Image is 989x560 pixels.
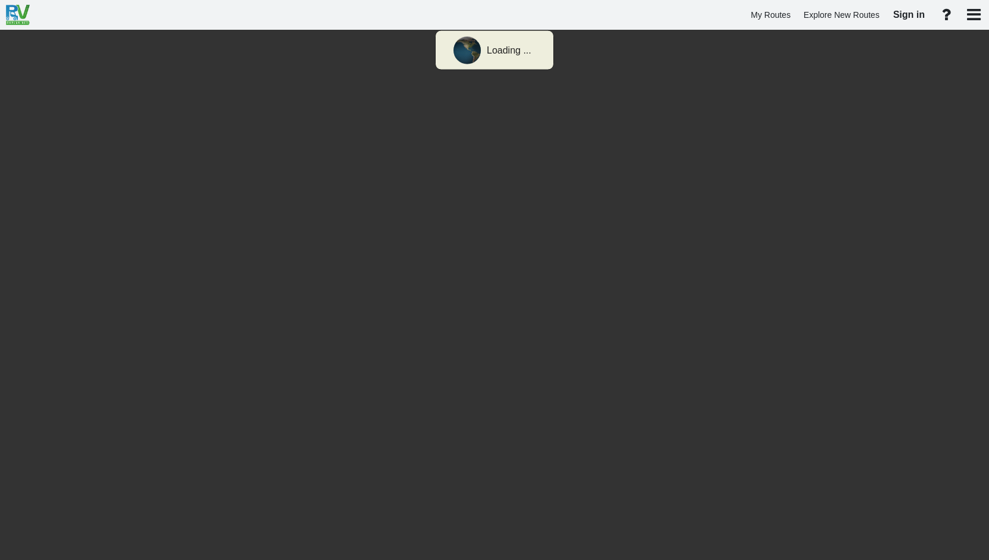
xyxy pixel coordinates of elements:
[804,10,880,20] span: Explore New Routes
[893,10,925,20] span: Sign in
[798,4,885,27] a: Explore New Routes
[745,4,796,27] a: My Routes
[6,5,30,25] img: RvPlanetLogo.png
[487,44,531,58] div: Loading ...
[751,10,790,20] span: My Routes
[888,2,930,27] a: Sign in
